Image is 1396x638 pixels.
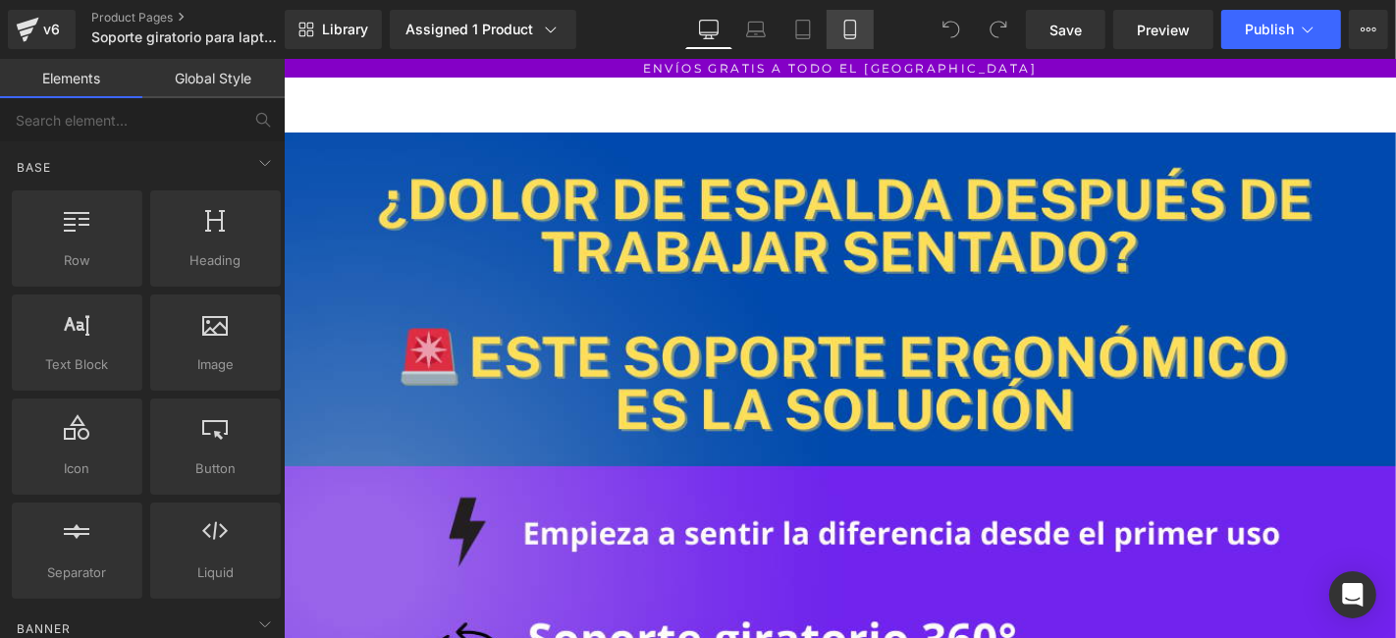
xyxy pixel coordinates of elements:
[405,20,561,39] div: Assigned 1 Product
[1113,10,1213,49] a: Preview
[827,10,874,49] a: Mobile
[1349,10,1388,49] button: More
[18,354,136,375] span: Text Block
[359,2,753,17] font: ENVÍOS GRATIS A TODO EL [GEOGRAPHIC_DATA]
[1245,22,1294,37] span: Publish
[15,619,73,638] span: Banner
[1221,10,1341,49] button: Publish
[18,562,136,583] span: Separator
[91,29,280,45] span: Soporte giratorio para laptop - [DATE] 01:01:18
[979,10,1018,49] button: Redo
[732,10,779,49] a: Laptop
[932,10,971,49] button: Undo
[8,10,76,49] a: v6
[685,10,732,49] a: Desktop
[156,458,275,479] span: Button
[18,250,136,271] span: Row
[156,562,275,583] span: Liquid
[285,10,382,49] a: New Library
[1137,20,1190,40] span: Preview
[18,458,136,479] span: Icon
[779,10,827,49] a: Tablet
[156,354,275,375] span: Image
[91,10,317,26] a: Product Pages
[39,17,64,42] div: v6
[15,158,53,177] span: Base
[142,59,285,98] a: Global Style
[1329,571,1376,618] div: Open Intercom Messenger
[1049,20,1082,40] span: Save
[156,250,275,271] span: Heading
[322,21,368,38] span: Library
